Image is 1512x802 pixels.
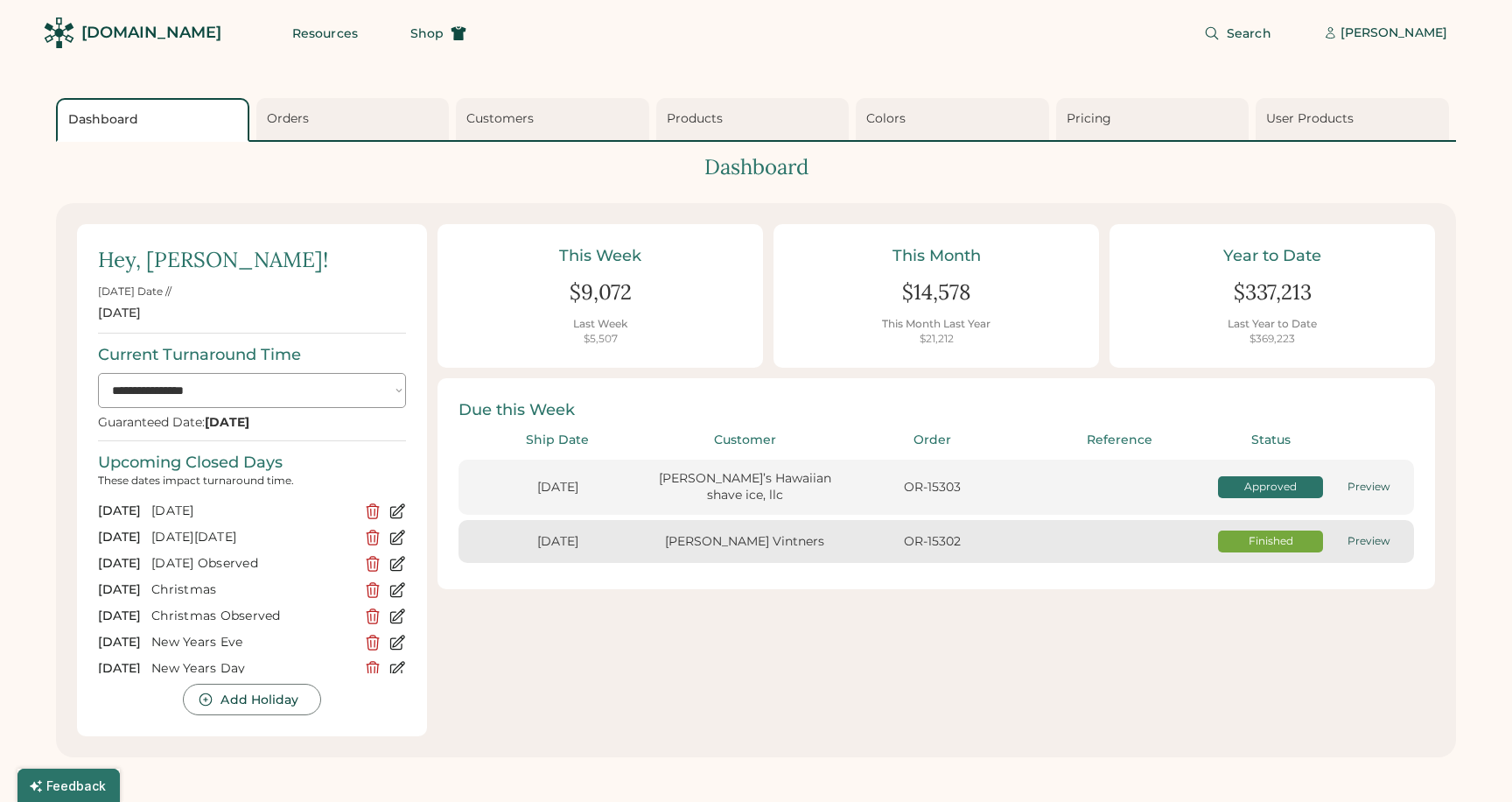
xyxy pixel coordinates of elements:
div: [DATE] [151,503,353,520]
div: Orders [267,110,444,128]
div: OR-15303 [843,479,1020,496]
div: Dashboard [68,111,242,129]
div: This Month Last Year [882,317,990,332]
div: [PERSON_NAME]’s Hawaiian shave ice, llc [656,470,833,504]
div: Customer [656,432,833,449]
div: [DOMAIN_NAME] [81,22,221,44]
div: Current Turnaround Time [98,344,301,366]
div: Last Year to Date [1228,317,1317,332]
div: Due this Week [458,399,1414,421]
div: New Years Eve [151,634,353,651]
div: [DATE] [98,608,141,625]
div: User Products [1266,110,1444,128]
div: $369,223 [1249,332,1295,347]
div: Customers [466,110,644,128]
div: Order [843,432,1020,449]
div: [DATE] [98,555,141,573]
div: Reference [1031,432,1207,449]
div: Last Week [573,317,627,332]
div: Approved [1218,480,1323,495]
div: [DATE] [98,529,141,546]
div: [PERSON_NAME] [1340,25,1447,42]
div: [PERSON_NAME] Vintners [656,533,833,551]
div: Colors [866,110,1044,128]
div: [DATE] [98,581,141,599]
div: Preview [1333,480,1403,495]
div: $337,213 [1234,278,1312,307]
div: This Month [794,245,1078,267]
div: Products [667,110,844,128]
div: $5,507 [584,332,618,347]
strong: [DATE] [205,414,249,430]
div: Guaranteed Date: [98,415,249,430]
div: $21,212 [920,332,954,347]
div: $14,578 [902,278,970,307]
div: $9,072 [570,278,632,307]
div: [DATE] [98,305,141,322]
div: [DATE] [98,503,141,520]
div: [DATE] [469,533,646,551]
div: Year to Date [1130,245,1414,267]
div: Christmas [151,581,353,599]
span: Shop [410,27,444,39]
div: Pricing [1067,110,1244,128]
div: Upcoming Closed Days [98,452,283,474]
img: Rendered Logo - Screens [44,18,74,48]
iframe: Front Chat [1429,723,1504,798]
div: [DATE] [469,479,646,496]
div: Christmas Observed [151,608,353,625]
div: [DATE] Observed [151,555,353,573]
span: Search [1227,27,1271,39]
div: Ship Date [469,432,646,449]
button: Resources [271,16,379,51]
div: Preview [1333,534,1403,549]
div: [DATE] Date // [98,285,171,299]
div: Finished [1218,534,1323,549]
button: Add Holiday [183,684,320,715]
button: Search [1183,16,1292,51]
div: This Week [458,245,742,267]
div: [DATE] [98,634,141,651]
div: [DATE][DATE] [151,529,353,546]
div: New Years Day [151,660,353,678]
div: Dashboard [56,152,1456,182]
div: [DATE] [98,660,141,678]
div: Status [1218,432,1323,449]
div: OR-15302 [843,533,1020,551]
div: These dates impact turnaround time. [98,474,406,488]
button: Shop [389,16,487,51]
div: Hey, [PERSON_NAME]! [98,245,328,275]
